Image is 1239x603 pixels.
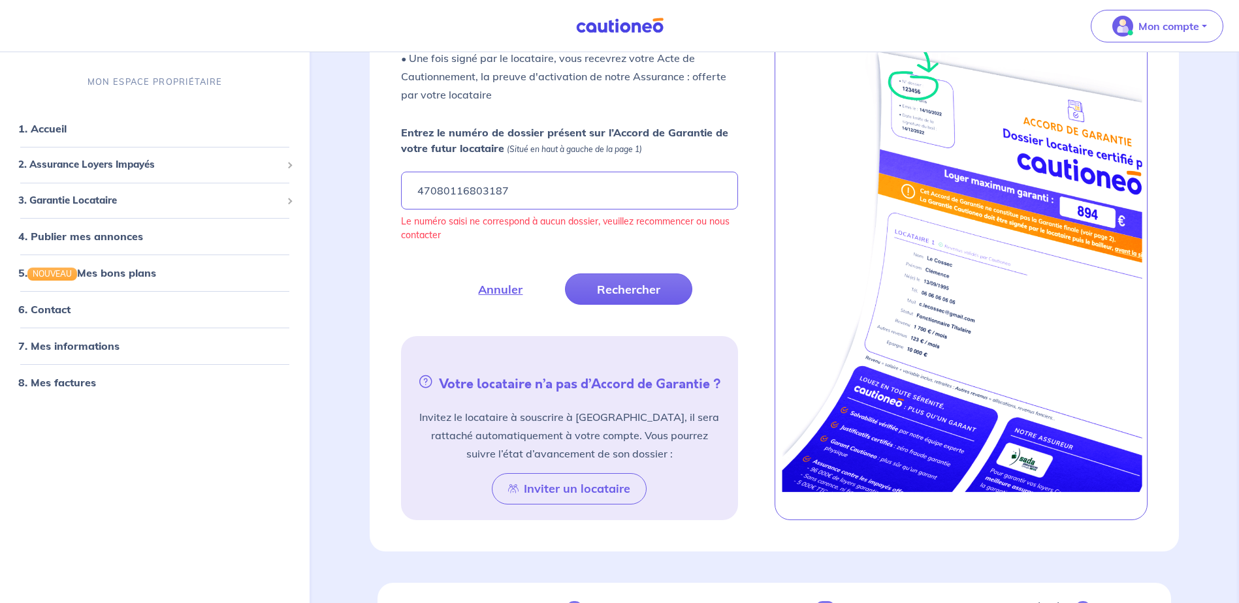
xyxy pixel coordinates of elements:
[507,144,642,154] em: (Situé en haut à gauche de la page 1)
[492,473,647,504] button: Inviter un locataire
[401,172,737,209] input: Ex : 453678
[565,273,692,305] button: Rechercher
[88,76,222,88] p: MON ESPACE PROPRIÉTAIRE
[417,408,722,463] p: Invitez le locataire à souscrire à [GEOGRAPHIC_DATA], il sera rattaché automatiquement à votre co...
[18,340,120,353] a: 7. Mes informations
[401,126,728,155] strong: Entrez le numéro de dossier présent sur l’Accord de Garantie de votre futur locataire
[1091,10,1223,42] button: illu_account_valid_menu.svgMon compte
[18,303,71,317] a: 6. Contact
[5,116,304,142] div: 1. Accueil
[18,158,282,173] span: 2. Assurance Loyers Impayés
[5,260,304,286] div: 5.NOUVEAUMes bons plans
[5,188,304,213] div: 3. Garantie Locataire
[18,230,143,243] a: 4. Publier mes annonces
[5,370,304,396] div: 8. Mes factures
[18,123,67,136] a: 1. Accueil
[401,215,737,242] p: Le numéro saisi ne correspond à aucun dossier, veuillez recommencer ou nous contacter
[5,224,304,250] div: 4. Publier mes annonces
[5,153,304,178] div: 2. Assurance Loyers Impayés
[406,373,732,392] h5: Votre locataire n’a pas d’Accord de Garantie ?
[1138,18,1199,34] p: Mon compte
[1112,16,1133,37] img: illu_account_valid_menu.svg
[446,273,555,305] button: Annuler
[5,333,304,360] div: 7. Mes informations
[18,377,96,390] a: 8. Mes factures
[5,297,304,323] div: 6. Contact
[571,18,669,34] img: Cautioneo
[18,193,282,208] span: 3. Garantie Locataire
[18,267,156,280] a: 5.NOUVEAUMes bons plans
